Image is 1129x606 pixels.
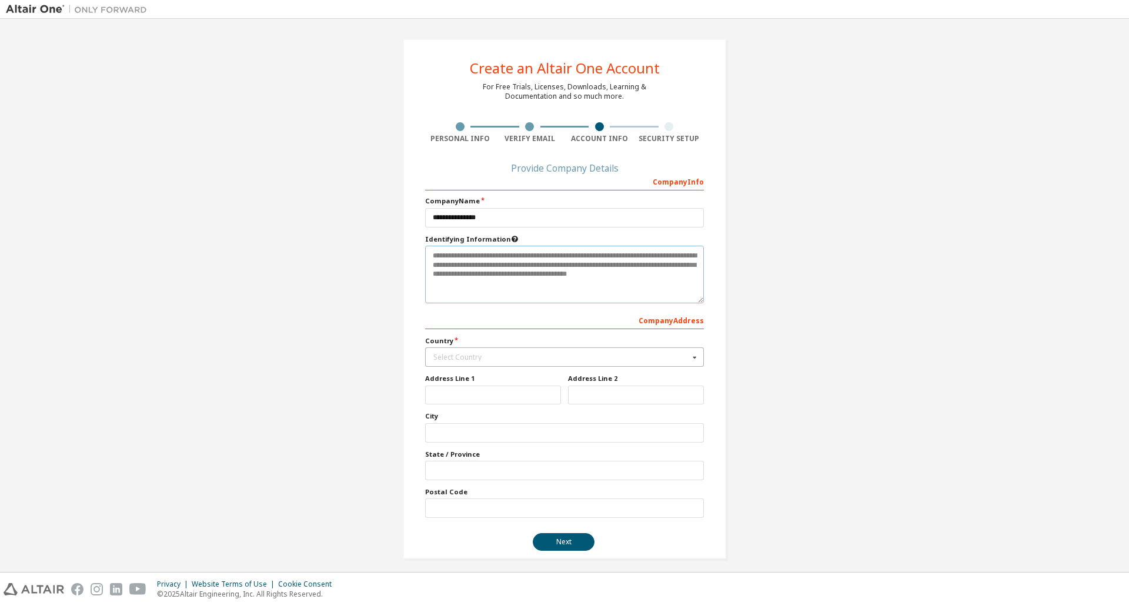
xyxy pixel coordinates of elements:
[425,450,704,459] label: State / Province
[425,336,704,346] label: Country
[71,583,83,595] img: facebook.svg
[568,374,704,383] label: Address Line 2
[470,61,660,75] div: Create an Altair One Account
[425,134,495,143] div: Personal Info
[425,165,704,172] div: Provide Company Details
[278,580,339,589] div: Cookie Consent
[425,310,704,329] div: Company Address
[192,580,278,589] div: Website Terms of Use
[157,580,192,589] div: Privacy
[425,374,561,383] label: Address Line 1
[533,533,594,551] button: Next
[110,583,122,595] img: linkedin.svg
[425,487,704,497] label: Postal Code
[425,172,704,190] div: Company Info
[4,583,64,595] img: altair_logo.svg
[157,589,339,599] p: © 2025 Altair Engineering, Inc. All Rights Reserved.
[433,354,689,361] div: Select Country
[495,134,565,143] div: Verify Email
[6,4,153,15] img: Altair One
[564,134,634,143] div: Account Info
[91,583,103,595] img: instagram.svg
[425,196,704,206] label: Company Name
[425,411,704,421] label: City
[425,235,704,244] label: Please provide any information that will help our support team identify your company. Email and n...
[129,583,146,595] img: youtube.svg
[634,134,704,143] div: Security Setup
[483,82,646,101] div: For Free Trials, Licenses, Downloads, Learning & Documentation and so much more.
